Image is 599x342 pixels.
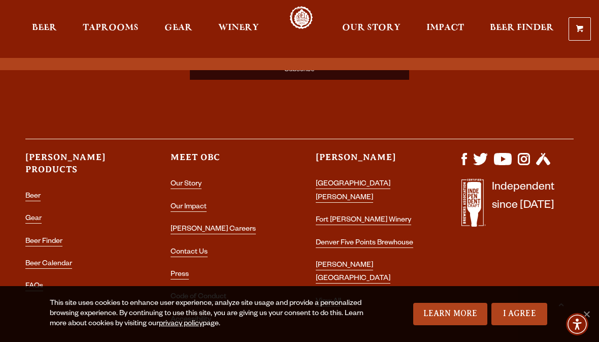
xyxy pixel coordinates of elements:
[518,160,530,168] a: Visit us on Instagram
[164,24,192,32] span: Gear
[491,303,547,325] a: I Agree
[25,151,138,184] h3: [PERSON_NAME] Products
[212,6,265,52] a: Winery
[426,24,464,32] span: Impact
[50,299,379,329] div: This site uses cookies to enhance user experience, analyze site usage and provide a personalized ...
[171,180,202,189] a: Our Story
[336,6,407,52] a: Our Story
[32,24,57,32] span: Beer
[159,320,203,328] a: privacy policy
[461,160,467,168] a: Visit us on Facebook
[25,193,41,201] a: Beer
[342,24,401,32] span: Our Story
[83,24,139,32] span: Taprooms
[25,283,43,291] a: FAQs
[492,179,554,232] p: Independent since [DATE]
[25,238,62,246] a: Beer Finder
[536,160,551,168] a: Visit us on Untappd
[171,271,189,279] a: Press
[316,151,428,172] h3: [PERSON_NAME]
[282,6,320,29] a: Odell Home
[494,160,511,168] a: Visit us on YouTube
[566,313,588,335] div: Accessibility Menu
[25,215,42,224] a: Gear
[420,6,471,52] a: Impact
[483,6,560,52] a: Beer Finder
[171,226,256,234] a: [PERSON_NAME] Careers
[316,180,390,202] a: [GEOGRAPHIC_DATA][PERSON_NAME]
[473,160,488,168] a: Visit us on X (formerly Twitter)
[25,260,72,269] a: Beer Calendar
[25,6,63,52] a: Beer
[171,151,283,172] h3: Meet OBC
[413,303,488,325] a: Learn More
[218,24,259,32] span: Winery
[171,248,208,257] a: Contact Us
[316,216,411,225] a: Fort [PERSON_NAME] Winery
[158,6,199,52] a: Gear
[316,262,390,284] a: [PERSON_NAME] [GEOGRAPHIC_DATA]
[490,24,554,32] span: Beer Finder
[171,203,207,212] a: Our Impact
[76,6,145,52] a: Taprooms
[316,239,413,248] a: Denver Five Points Brewhouse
